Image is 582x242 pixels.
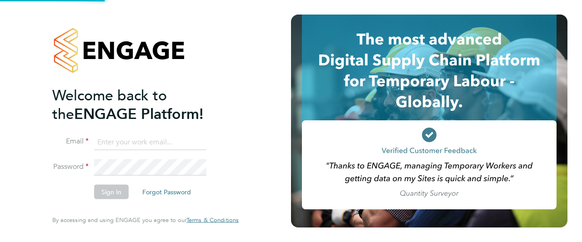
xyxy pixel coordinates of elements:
[52,86,230,123] h2: ENGAGE Platform!
[52,162,89,172] label: Password
[52,216,239,224] span: By accessing and using ENGAGE you agree to our
[94,134,206,150] input: Enter your work email...
[186,216,239,224] span: Terms & Conditions
[135,185,198,199] button: Forgot Password
[52,137,89,146] label: Email
[186,217,239,224] a: Terms & Conditions
[52,86,167,123] span: Welcome back to the
[94,185,129,199] button: Sign In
